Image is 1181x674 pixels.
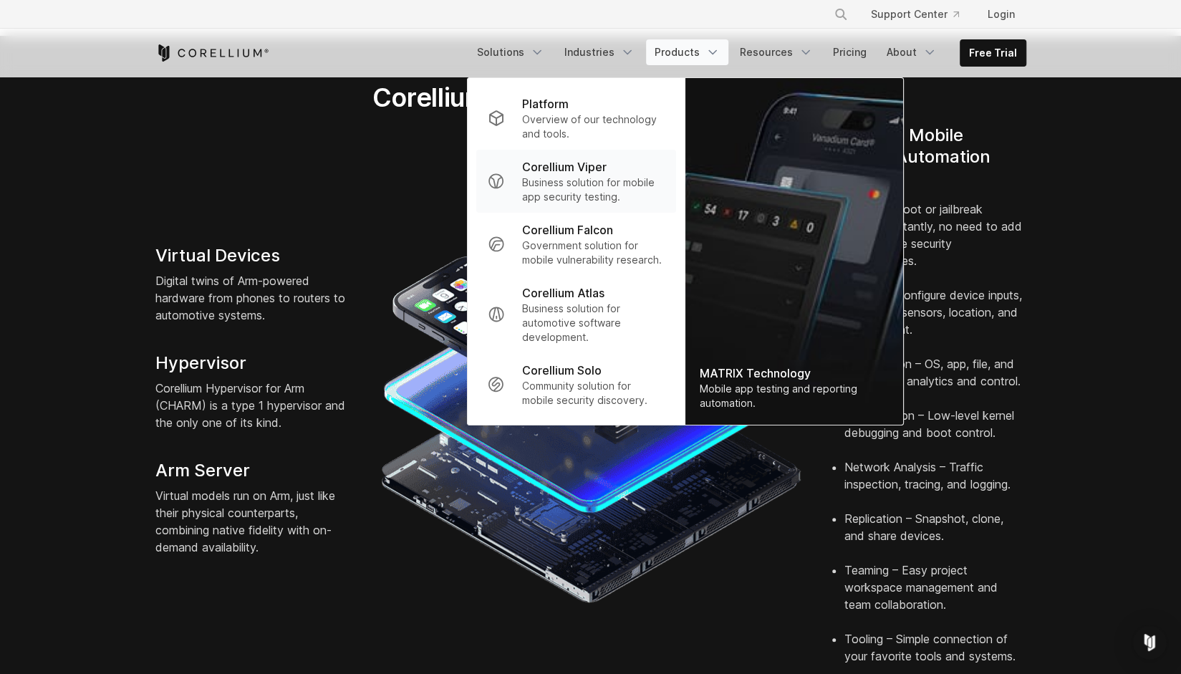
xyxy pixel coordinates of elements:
div: Navigation Menu [468,39,1026,67]
a: Resources [731,39,821,65]
img: iPhone and Android virtual machine and testing tools [380,188,801,610]
p: Corellium Hypervisor for Arm (CHARM) is a type 1 hypervisor and the only one of its kind. [155,380,352,431]
li: Replication – Snapshot, clone, and share devices. [844,510,1026,562]
a: Products [646,39,728,65]
li: Tooling – Simple connection of your favorite tools and systems. [844,630,1026,665]
a: Support Center [859,1,970,27]
p: Business solution for automotive software development. [521,302,664,345]
p: Overview of our technology and tools. [521,112,664,141]
a: About [878,39,945,65]
p: Corellium Falcon [521,221,612,239]
h4: Arm Server [155,460,352,481]
button: Search [828,1,854,27]
a: Pricing [824,39,875,65]
h4: Hypervisor [155,352,352,374]
p: Corellium Solo [521,362,601,379]
li: Teaming – Easy project workspace management and team collaboration. [844,562,1026,630]
li: Access – Root or jailbreak devices instantly, no need to add code or use security vulnerabilities. [844,201,1026,287]
div: Navigation Menu [816,1,1026,27]
a: Corellium Atlas Business solution for automotive software development. [476,276,675,353]
div: Open Intercom Messenger [1132,625,1167,660]
a: Platform Overview of our technology and tools. [476,87,675,150]
p: Community solution for mobile security discovery. [521,379,664,408]
p: Digital twins of Arm-powered hardware from phones to routers to automotive systems. [155,272,352,324]
h2: Corellium Virtual Hardware Platform [305,82,876,113]
div: Mobile app testing and reporting automation. [699,382,888,410]
p: Business solution for mobile app security testing. [521,175,664,204]
a: Corellium Viper Business solution for mobile app security testing. [476,150,675,213]
a: Free Trial [960,40,1026,66]
li: Network Analysis – Traffic inspection, tracing, and logging. [844,458,1026,510]
p: Virtual models run on Arm, just like their physical counterparts, combining native fidelity with ... [155,487,352,556]
p: Corellium Atlas [521,284,604,302]
p: Platform [521,95,568,112]
a: MATRIX Technology Mobile app testing and reporting automation. [685,78,902,425]
div: MATRIX Technology [699,365,888,382]
a: Login [976,1,1026,27]
a: Solutions [468,39,553,65]
a: Corellium Falcon Government solution for mobile vulnerability research. [476,213,675,276]
li: X-Ray Vision – OS, app, file, and system call analytics and control. [844,355,1026,407]
img: Matrix_WebNav_1x [685,78,902,425]
li: Control – Configure device inputs, identifiers, sensors, location, and environment. [844,287,1026,355]
p: Corellium Viper [521,158,606,175]
a: Industries [556,39,643,65]
h4: Virtual Devices [155,245,352,266]
li: Introspection – Low-level kernel debugging and boot control. [844,407,1026,458]
a: Corellium Solo Community solution for mobile security discovery. [476,353,675,416]
h4: Powerful Mobile Testing Automation Tools [830,125,1026,189]
p: Government solution for mobile vulnerability research. [521,239,664,267]
a: Corellium Home [155,44,269,62]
